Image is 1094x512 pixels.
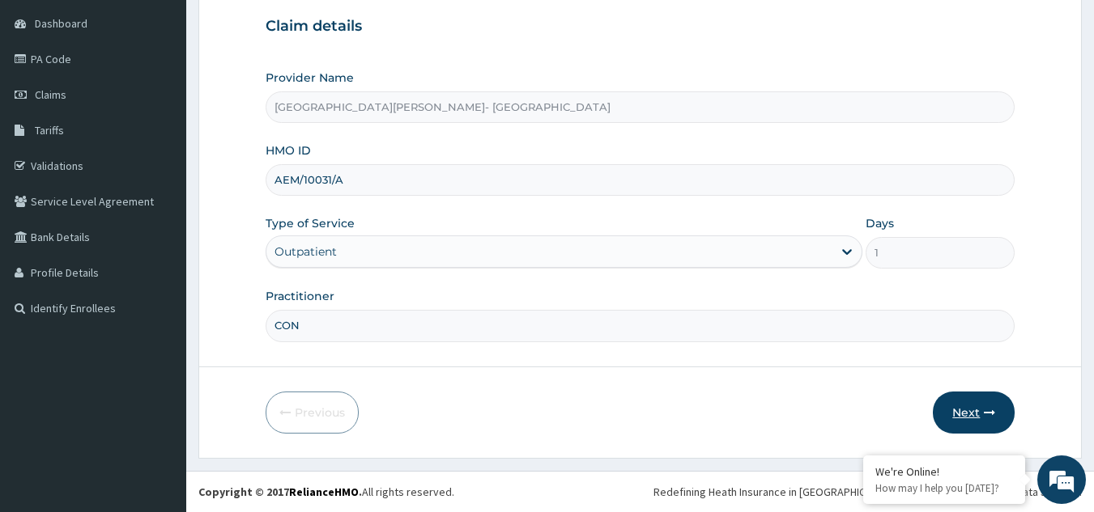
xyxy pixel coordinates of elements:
label: Provider Name [266,70,354,86]
p: How may I help you today? [875,481,1013,495]
img: d_794563401_company_1708531726252_794563401 [30,81,66,121]
div: Redefining Heath Insurance in [GEOGRAPHIC_DATA] using Telemedicine and Data Science! [653,484,1082,500]
span: Tariffs [35,123,64,138]
textarea: Type your message and hit 'Enter' [8,341,309,397]
footer: All rights reserved. [186,471,1094,512]
input: Enter HMO ID [266,164,1015,196]
label: Practitioner [266,288,334,304]
span: Dashboard [35,16,87,31]
button: Next [933,391,1015,434]
a: RelianceHMO [289,484,359,499]
button: Previous [266,391,359,434]
h3: Claim details [266,18,1015,36]
label: HMO ID [266,142,311,159]
div: Minimize live chat window [266,8,304,47]
span: We're online! [94,153,223,316]
div: Outpatient [275,243,337,260]
label: Type of Service [266,215,355,231]
div: We're Online! [875,464,1013,479]
label: Days [866,215,894,231]
input: Enter Name [266,310,1015,341]
span: Claims [35,87,66,102]
strong: Copyright © 2017 . [198,484,362,499]
div: Chat with us now [84,91,272,112]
